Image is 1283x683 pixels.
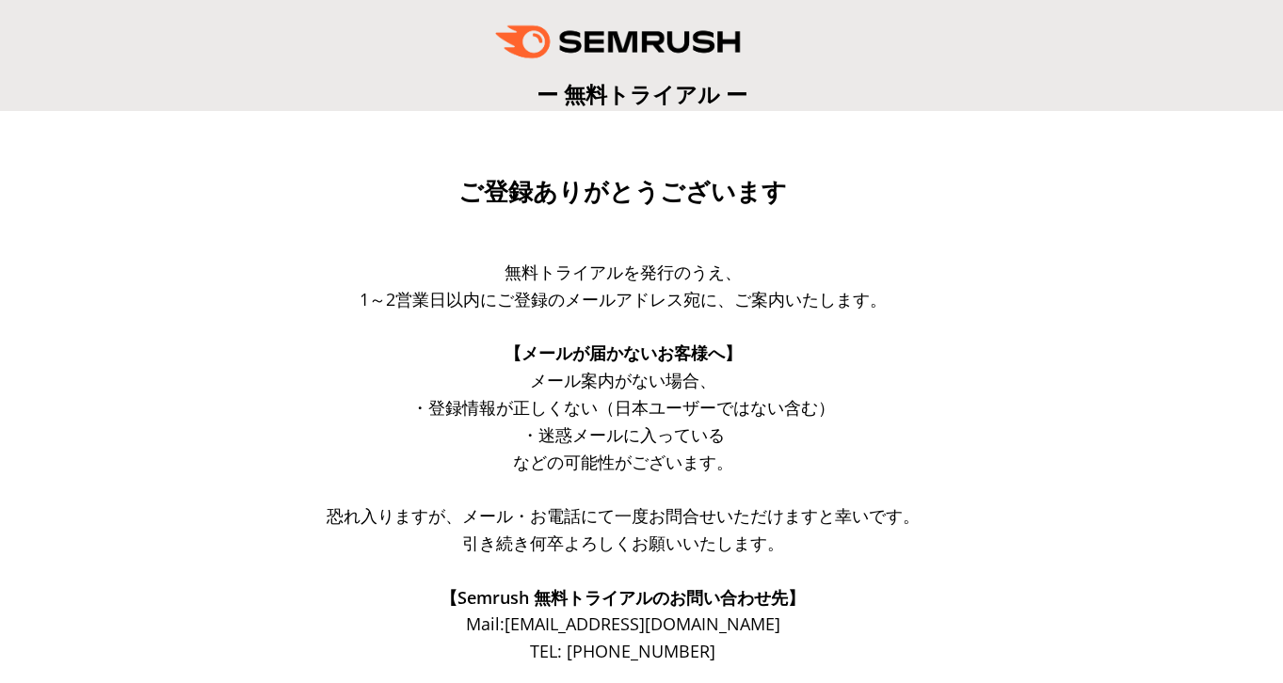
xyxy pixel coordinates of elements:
[530,369,716,391] span: メール案内がない場合、
[530,640,715,662] span: TEL: [PHONE_NUMBER]
[466,612,780,635] span: Mail: [EMAIL_ADDRESS][DOMAIN_NAME]
[360,288,887,310] span: 1～2営業日以内にご登録のメールアドレス宛に、ご案内いたします。
[505,341,742,364] span: 【メールが届かないお客様へ】
[513,451,733,473] span: などの可能性がございます。
[462,532,784,554] span: 引き続き何卒よろしくお願いいたします。
[441,586,805,609] span: 【Semrush 無料トライアルのお問い合わせ先】
[537,79,747,109] span: ー 無料トライアル ー
[327,504,920,527] span: 恐れ入りますが、メール・お電話にて一度お問合せいただけますと幸いです。
[458,178,787,206] span: ご登録ありがとうございます
[521,423,725,446] span: ・迷惑メールに入っている
[411,396,835,419] span: ・登録情報が正しくない（日本ユーザーではない含む）
[505,261,742,283] span: 無料トライアルを発行のうえ、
